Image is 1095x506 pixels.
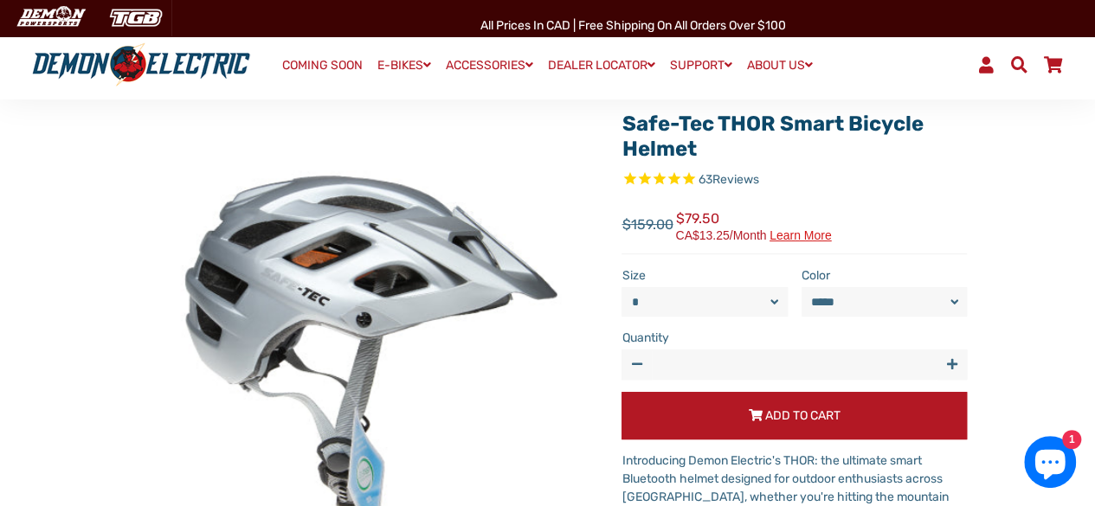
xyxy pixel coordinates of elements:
span: $79.50 [675,208,831,241]
button: Increase item quantity by one [937,349,967,380]
span: 63 reviews [698,172,758,187]
a: E-BIKES [371,53,437,78]
span: Rated 4.7 out of 5 stars 63 reviews [622,170,967,190]
a: COMING SOON [276,54,369,78]
label: Quantity [622,329,967,347]
a: DEALER LOCATOR [542,53,661,78]
label: Color [802,266,968,285]
inbox-online-store-chat: Shopify online store chat [1019,436,1081,492]
span: Reviews [712,172,758,187]
button: Add to Cart [622,392,967,439]
span: Add to Cart [765,408,841,423]
span: All Prices in CAD | Free shipping on all orders over $100 [480,18,786,33]
button: Reduce item quantity by one [622,349,652,380]
a: ACCESSORIES [440,53,539,78]
label: Size [622,266,788,285]
input: quantity [622,349,967,380]
img: TGB Canada [100,3,171,32]
span: $159.00 [622,215,673,235]
img: Demon Electric [9,3,92,32]
img: Demon Electric logo [26,42,256,87]
a: ABOUT US [741,53,819,78]
a: SUPPORT [664,53,738,78]
a: Safe-Tec THOR Smart Bicycle Helmet [622,112,923,161]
